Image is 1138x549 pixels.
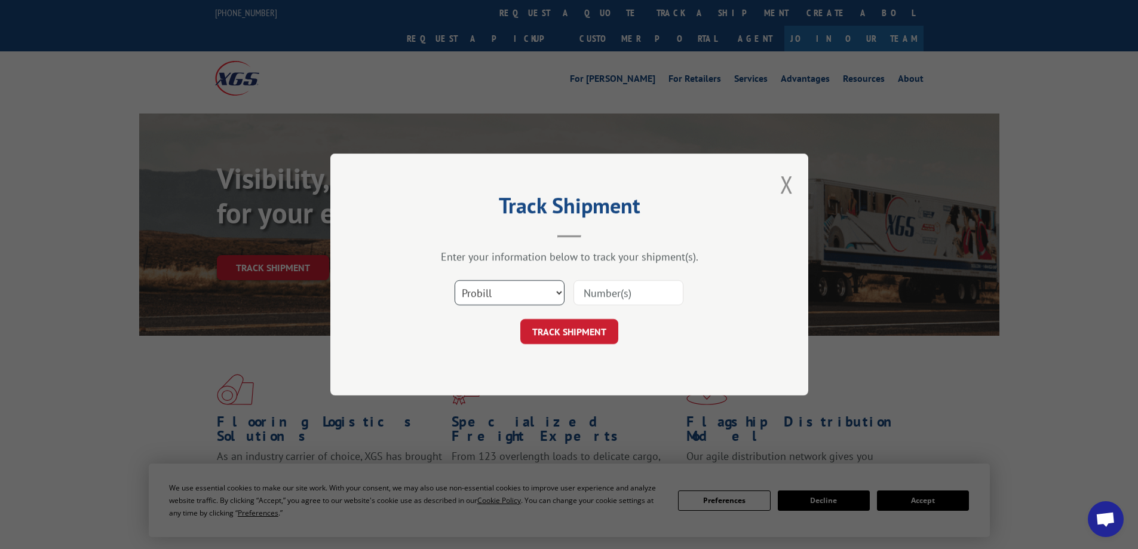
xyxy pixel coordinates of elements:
[573,280,683,305] input: Number(s)
[390,250,749,263] div: Enter your information below to track your shipment(s).
[780,168,793,200] button: Close modal
[390,197,749,220] h2: Track Shipment
[520,319,618,344] button: TRACK SHIPMENT
[1088,501,1124,537] div: Open chat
